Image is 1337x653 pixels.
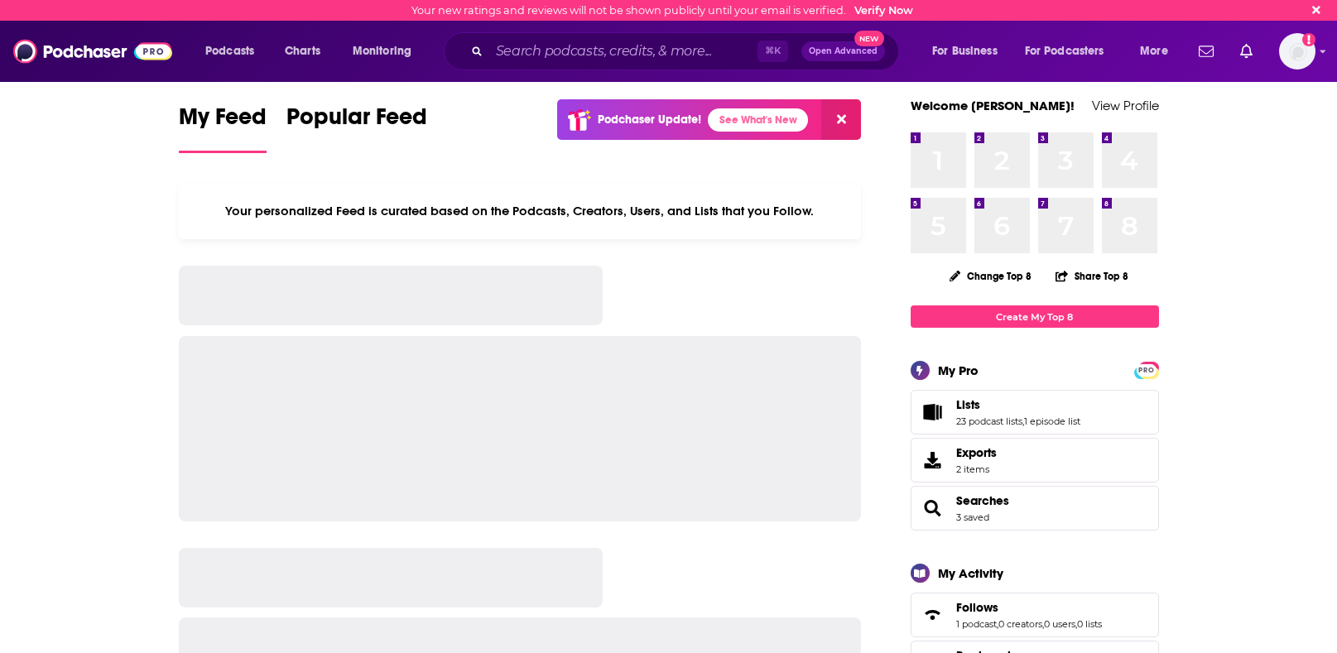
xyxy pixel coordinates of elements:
a: Show notifications dropdown [1192,37,1220,65]
img: User Profile [1279,33,1315,70]
span: Exports [956,445,997,460]
button: open menu [1014,38,1128,65]
button: Show profile menu [1279,33,1315,70]
a: 23 podcast lists [956,415,1022,427]
a: Follows [956,600,1102,615]
span: Lists [956,397,980,412]
a: Welcome [PERSON_NAME]! [911,98,1075,113]
span: New [854,31,884,46]
span: More [1140,40,1168,63]
div: Your personalized Feed is curated based on the Podcasts, Creators, Users, and Lists that you Follow. [179,183,862,239]
span: , [1022,415,1024,427]
a: 1 podcast [956,618,997,630]
button: Share Top 8 [1055,260,1129,292]
button: open menu [341,38,433,65]
div: Your new ratings and reviews will not be shown publicly until your email is verified. [411,4,913,17]
div: My Activity [938,565,1003,581]
a: PRO [1137,363,1157,376]
a: Popular Feed [286,103,427,153]
span: 2 items [956,463,997,475]
a: 0 creators [998,618,1042,630]
span: Charts [285,40,320,63]
a: 1 episode list [1024,415,1080,427]
a: Exports [911,438,1159,483]
a: Searches [916,497,950,520]
span: Exports [916,449,950,472]
a: 3 saved [956,511,989,523]
span: My Feed [179,103,267,141]
span: Follows [911,593,1159,637]
span: For Podcasters [1025,40,1104,63]
a: View Profile [1092,98,1159,113]
span: Searches [911,486,1159,531]
a: Searches [956,493,1009,508]
img: Podchaser - Follow, Share and Rate Podcasts [13,36,172,67]
a: 0 lists [1077,618,1102,630]
span: Popular Feed [286,103,427,141]
span: , [997,618,998,630]
a: Verify Now [854,4,913,17]
a: Charts [274,38,330,65]
a: See What's New [708,108,808,132]
button: open menu [194,38,276,65]
span: For Business [932,40,998,63]
a: Show notifications dropdown [1234,37,1259,65]
a: My Feed [179,103,267,153]
span: , [1042,618,1044,630]
span: Podcasts [205,40,254,63]
div: My Pro [938,363,979,378]
a: Lists [956,397,1080,412]
button: open menu [921,38,1018,65]
span: Follows [956,600,998,615]
div: Search podcasts, credits, & more... [459,32,915,70]
p: Podchaser Update! [598,113,701,127]
span: Open Advanced [809,47,878,55]
button: Open AdvancedNew [801,41,885,61]
a: 0 users [1044,618,1075,630]
button: open menu [1128,38,1189,65]
a: Lists [916,401,950,424]
span: , [1075,618,1077,630]
span: PRO [1137,364,1157,377]
span: ⌘ K [757,41,788,62]
span: Monitoring [353,40,411,63]
a: Create My Top 8 [911,305,1159,328]
svg: Email not verified [1302,33,1315,46]
button: Change Top 8 [940,266,1042,286]
input: Search podcasts, credits, & more... [489,38,757,65]
a: Follows [916,603,950,627]
span: Logged in as dresnic [1279,33,1315,70]
span: Lists [911,390,1159,435]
